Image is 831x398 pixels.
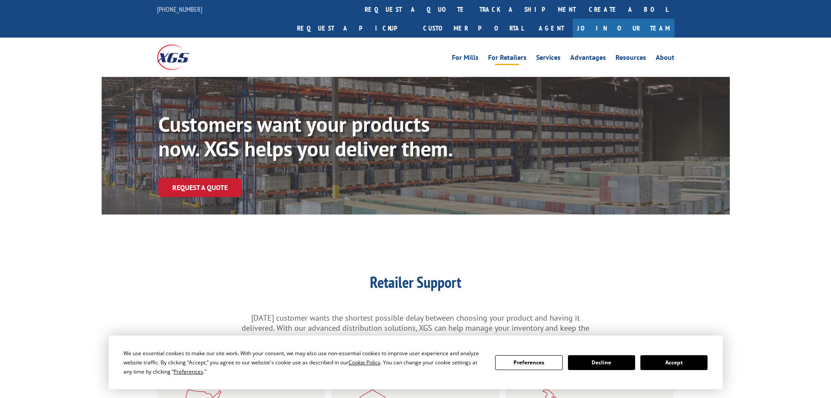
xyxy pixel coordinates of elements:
[157,5,202,14] a: [PHONE_NUMBER]
[568,355,635,370] button: Decline
[291,19,417,38] a: Request a pickup
[417,19,530,38] a: Customer Portal
[123,349,485,376] div: We use essential cookies to make our site work. With your consent, we may also use non-essential ...
[109,336,723,389] div: Cookie Consent Prompt
[241,313,590,344] p: [DATE] customer wants the shortest possible delay between choosing your product and having it del...
[174,368,203,375] span: Preferences
[495,355,562,370] button: Preferences
[616,54,646,64] a: Resources
[349,359,380,366] span: Cookie Policy
[452,54,479,64] a: For Mills
[573,19,674,38] a: Join Our Team
[570,54,606,64] a: Advantages
[241,274,590,294] h1: Retailer Support
[158,178,242,197] a: Request a Quote
[530,19,573,38] a: Agent
[158,112,471,161] p: Customers want your products now. XGS helps you deliver them.
[536,54,561,64] a: Services
[488,54,527,64] a: For Retailers
[640,355,708,370] button: Accept
[656,54,674,64] a: About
